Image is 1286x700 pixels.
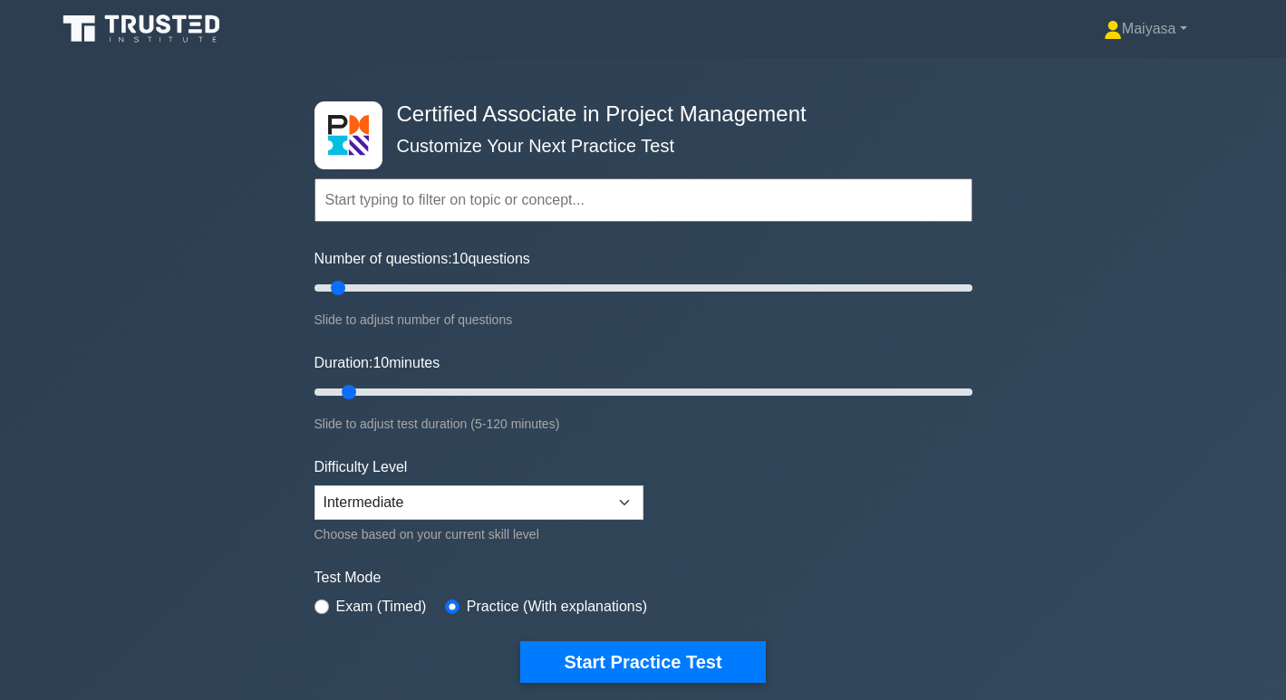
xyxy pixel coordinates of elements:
input: Start typing to filter on topic or concept... [314,178,972,222]
label: Practice (With explanations) [467,596,647,618]
div: Slide to adjust test duration (5-120 minutes) [314,413,972,435]
label: Number of questions: questions [314,248,530,270]
h4: Certified Associate in Project Management [390,101,884,128]
label: Test Mode [314,567,972,589]
div: Slide to adjust number of questions [314,309,972,331]
span: 10 [452,251,469,266]
a: Maiyasa [1060,11,1231,47]
label: Exam (Timed) [336,596,427,618]
label: Difficulty Level [314,456,408,478]
label: Duration: minutes [314,352,440,374]
div: Choose based on your current skill level [314,523,643,545]
span: 10 [372,355,389,370]
button: Start Practice Test [520,641,765,683]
